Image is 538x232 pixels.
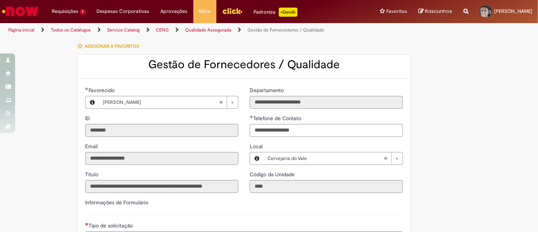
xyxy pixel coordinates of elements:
[89,87,116,94] span: Necessários - Favorecido
[51,27,91,33] a: Todos os Catálogos
[1,4,40,19] img: ServiceNow
[254,8,297,17] div: Padroniza
[85,115,92,122] span: Somente leitura - ID
[250,152,264,165] button: Local, Visualizar este registro Cervejaria do Vale
[86,96,99,108] button: Favorecido, Visualizar este registro Vaner Gaspar Da Silva
[85,58,403,71] h2: Gestão de Fornecedores / Qualidade
[103,96,219,108] span: [PERSON_NAME]
[85,124,238,137] input: ID
[199,8,211,15] span: More
[85,171,100,178] label: Somente leitura - Título
[77,38,143,54] button: Adicionar a Favoritos
[156,27,169,33] a: CENG
[386,8,407,15] span: Favoritos
[267,152,384,165] span: Cervejaria do Vale
[247,27,324,33] a: Gestão de Fornecedores / Qualidade
[250,171,296,178] span: Somente leitura - Código da Unidade
[215,96,227,108] abbr: Limpar campo Favorecido
[250,86,285,94] label: Somente leitura - Departamento
[85,143,99,150] label: Somente leitura - Email
[253,115,303,122] span: Telefone de Contato
[264,152,403,165] a: Cervejaria do ValeLimpar campo Local
[85,199,148,206] label: Informações de Formulário
[279,8,297,17] p: +GenAi
[85,43,139,49] span: Adicionar a Favoritos
[85,152,238,165] input: Email
[89,222,134,229] span: Tipo de solicitação
[418,8,452,15] a: Rascunhos
[380,152,391,165] abbr: Limpar campo Local
[425,8,452,15] span: Rascunhos
[250,87,285,94] span: Somente leitura - Departamento
[85,87,89,90] span: Obrigatório Preenchido
[8,27,34,33] a: Página inicial
[80,9,86,15] span: 1
[250,115,253,118] span: Obrigatório Preenchido
[250,143,264,150] span: Local
[250,96,403,109] input: Departamento
[85,114,92,122] label: Somente leitura - ID
[161,8,188,15] span: Aprovações
[250,180,403,193] input: Código da Unidade
[85,143,99,150] span: Somente leitura - Email
[85,180,238,193] input: Título
[185,27,231,33] a: Qualidade Assegurada
[250,124,403,137] input: Telefone de Contato
[85,171,100,178] span: Somente leitura - Título
[494,8,532,14] span: [PERSON_NAME]
[97,8,149,15] span: Despesas Corporativas
[85,223,89,226] span: Necessários
[99,96,238,108] a: [PERSON_NAME]Limpar campo Favorecido
[250,171,296,178] label: Somente leitura - Código da Unidade
[222,5,243,17] img: click_logo_yellow_360x200.png
[52,8,78,15] span: Requisições
[107,27,140,33] a: Service Catalog
[6,23,353,37] ul: Trilhas de página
